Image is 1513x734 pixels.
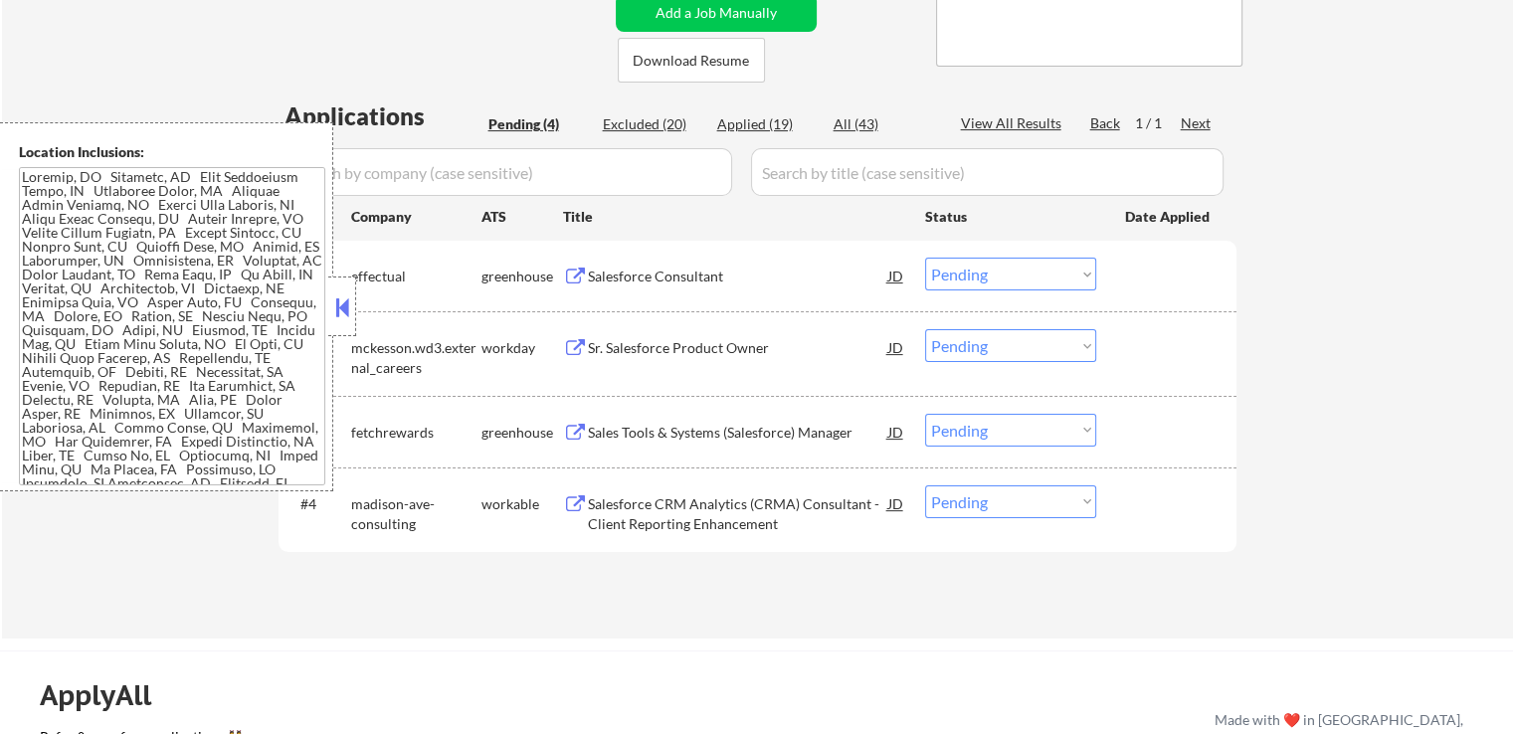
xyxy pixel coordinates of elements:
[588,423,888,443] div: Sales Tools & Systems (Salesforce) Manager
[834,114,933,134] div: All (43)
[886,258,906,293] div: JD
[618,38,765,83] button: Download Resume
[284,148,732,196] input: Search by company (case sensitive)
[588,338,888,358] div: Sr. Salesforce Product Owner
[886,485,906,521] div: JD
[1135,113,1181,133] div: 1 / 1
[19,142,325,162] div: Location Inclusions:
[751,148,1224,196] input: Search by title (case sensitive)
[40,678,174,712] div: ApplyAll
[1125,207,1213,227] div: Date Applied
[300,494,335,514] div: #4
[351,423,481,443] div: fetchrewards
[563,207,906,227] div: Title
[925,198,1096,234] div: Status
[961,113,1067,133] div: View All Results
[588,494,888,533] div: Salesforce CRM Analytics (CRMA) Consultant - Client Reporting Enhancement
[886,414,906,450] div: JD
[284,104,481,128] div: Applications
[588,267,888,286] div: Salesforce Consultant
[886,329,906,365] div: JD
[481,338,563,358] div: workday
[351,207,481,227] div: Company
[351,338,481,377] div: mckesson.wd3.external_careers
[481,207,563,227] div: ATS
[481,423,563,443] div: greenhouse
[1181,113,1213,133] div: Next
[603,114,702,134] div: Excluded (20)
[1090,113,1122,133] div: Back
[351,267,481,286] div: effectual
[481,267,563,286] div: greenhouse
[717,114,817,134] div: Applied (19)
[351,494,481,533] div: madison-ave-consulting
[488,114,588,134] div: Pending (4)
[481,494,563,514] div: workable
